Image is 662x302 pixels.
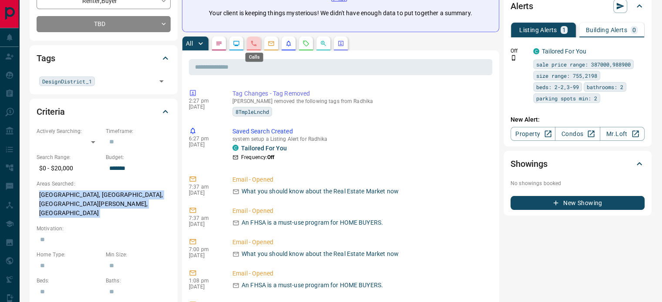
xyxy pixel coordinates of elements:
a: Tailored For You [241,145,287,152]
h2: Criteria [37,105,65,119]
button: Open [155,75,168,87]
a: Tailored For You [542,48,586,55]
p: Email - Opened [232,238,489,247]
p: [DATE] [189,284,219,290]
p: $0 - $20,000 [37,161,101,176]
svg: Agent Actions [337,40,344,47]
p: [DATE] [189,104,219,110]
p: An FHSA is a must-use program for HOME BUYERS. [242,281,383,290]
p: Off [511,47,528,55]
span: sale price range: 387000,988900 [536,60,631,69]
div: condos.ca [533,48,539,54]
span: size range: 755,2198 [536,71,597,80]
p: 1 [562,27,566,33]
p: 7:37 am [189,215,219,221]
p: [GEOGRAPHIC_DATA], [GEOGRAPHIC_DATA], [GEOGRAPHIC_DATA][PERSON_NAME], [GEOGRAPHIC_DATA] [37,188,171,220]
p: What you should know about the Real Estate Market now [242,249,399,259]
div: Calls [245,53,263,62]
span: DesignDistrict_1 [42,77,92,86]
p: Building Alerts [586,27,627,33]
p: Email - Opened [232,206,489,216]
p: Home Type: [37,251,101,259]
svg: Push Notification Only [511,55,517,61]
svg: Notes [215,40,222,47]
p: Email - Opened [232,269,489,278]
p: [DATE] [189,252,219,259]
p: Saved Search Created [232,127,489,136]
p: Areas Searched: [37,180,171,188]
span: bathrooms: 2 [587,83,623,91]
svg: Calls [250,40,257,47]
p: Motivation: [37,225,171,232]
p: Actively Searching: [37,127,101,135]
svg: Opportunities [320,40,327,47]
a: Property [511,127,555,141]
p: 7:37 am [189,184,219,190]
a: Mr.Loft [600,127,645,141]
p: All [186,40,193,46]
div: TBD [37,16,171,32]
p: [PERSON_NAME] removed the following tags from Radhika [232,98,489,104]
p: New Alert: [511,115,645,124]
p: [DATE] [189,142,219,148]
p: Budget: [106,153,171,161]
p: Your client is keeping things mysterious! We didn't have enough data to put together a summary. [209,9,472,18]
p: 6:27 pm [189,136,219,142]
p: Tag Changes - Tag Removed [232,89,489,98]
p: Timeframe: [106,127,171,135]
svg: Emails [268,40,275,47]
div: Criteria [37,101,171,122]
h2: Showings [511,157,548,171]
p: system setup a Listing Alert for Radhika [232,136,489,142]
div: condos.ca [232,145,239,151]
div: Showings [511,153,645,174]
p: Beds: [37,277,101,285]
p: 0 [632,27,636,33]
p: [DATE] [189,221,219,227]
p: Frequency: [241,153,274,161]
div: Tags [37,48,171,69]
span: parking spots min: 2 [536,94,597,103]
p: Baths: [106,277,171,285]
p: What you should know about the Real Estate Market now [242,187,399,196]
p: Email - Opened [232,175,489,184]
svg: Requests [302,40,309,47]
p: [DATE] [189,190,219,196]
button: New Showing [511,196,645,210]
p: 1:08 pm [189,278,219,284]
p: Search Range: [37,153,101,161]
svg: Listing Alerts [285,40,292,47]
a: Condos [555,127,600,141]
p: No showings booked [511,179,645,187]
span: 8TmpleLnchd [235,107,269,116]
p: An FHSA is a must-use program for HOME BUYERS. [242,218,383,227]
p: Listing Alerts [519,27,557,33]
p: 7:00 pm [189,246,219,252]
strong: Off [267,154,274,160]
p: 2:27 pm [189,98,219,104]
svg: Lead Browsing Activity [233,40,240,47]
p: Min Size: [106,251,171,259]
h2: Tags [37,51,55,65]
span: beds: 2-2,3-99 [536,83,579,91]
